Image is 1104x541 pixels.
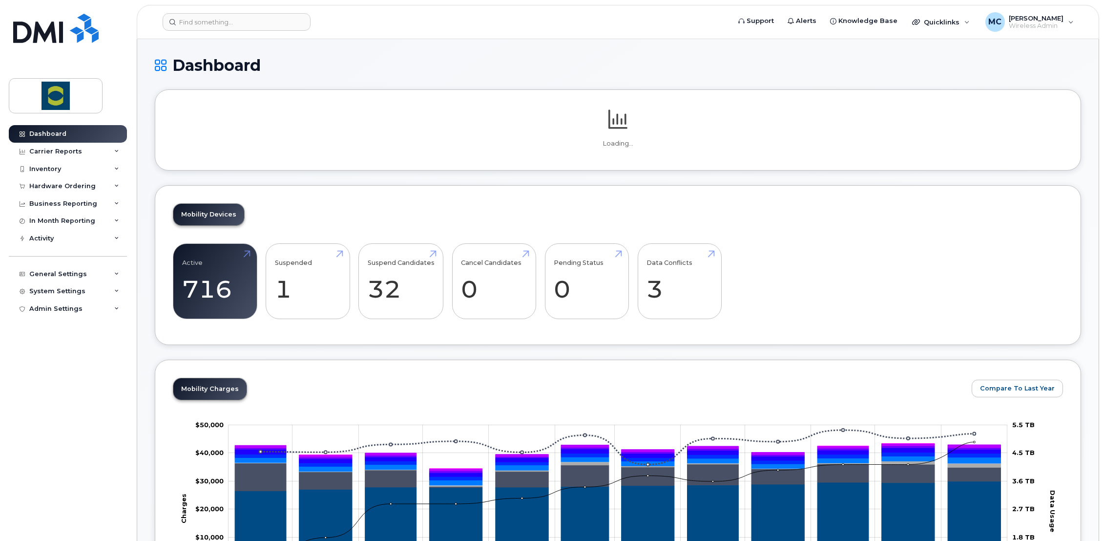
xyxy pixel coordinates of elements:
tspan: $30,000 [195,476,224,484]
a: Active 716 [182,249,248,314]
tspan: $10,000 [195,533,224,541]
tspan: 5.5 TB [1012,420,1035,428]
g: $0 [195,420,224,428]
g: $0 [195,505,224,513]
tspan: Data Usage [1049,490,1057,532]
a: Suspended 1 [275,249,341,314]
tspan: $40,000 [195,449,224,456]
tspan: 4.5 TB [1012,449,1035,456]
h1: Dashboard [155,57,1081,74]
a: Mobility Devices [173,204,244,225]
tspan: 3.6 TB [1012,476,1035,484]
g: $0 [195,449,224,456]
span: Compare To Last Year [980,384,1055,393]
a: Data Conflicts 3 [646,249,712,314]
tspan: 1.8 TB [1012,533,1035,541]
button: Compare To Last Year [972,380,1063,397]
a: Cancel Candidates 0 [461,249,527,314]
tspan: $50,000 [195,420,224,428]
a: Pending Status 0 [554,249,620,314]
tspan: 2.7 TB [1012,505,1035,513]
tspan: Charges [179,494,187,523]
tspan: $20,000 [195,505,224,513]
g: $0 [195,476,224,484]
g: Roaming [235,463,1000,491]
g: $0 [195,533,224,541]
a: Mobility Charges [173,378,247,400]
p: Loading... [173,139,1063,148]
a: Suspend Candidates 32 [368,249,435,314]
